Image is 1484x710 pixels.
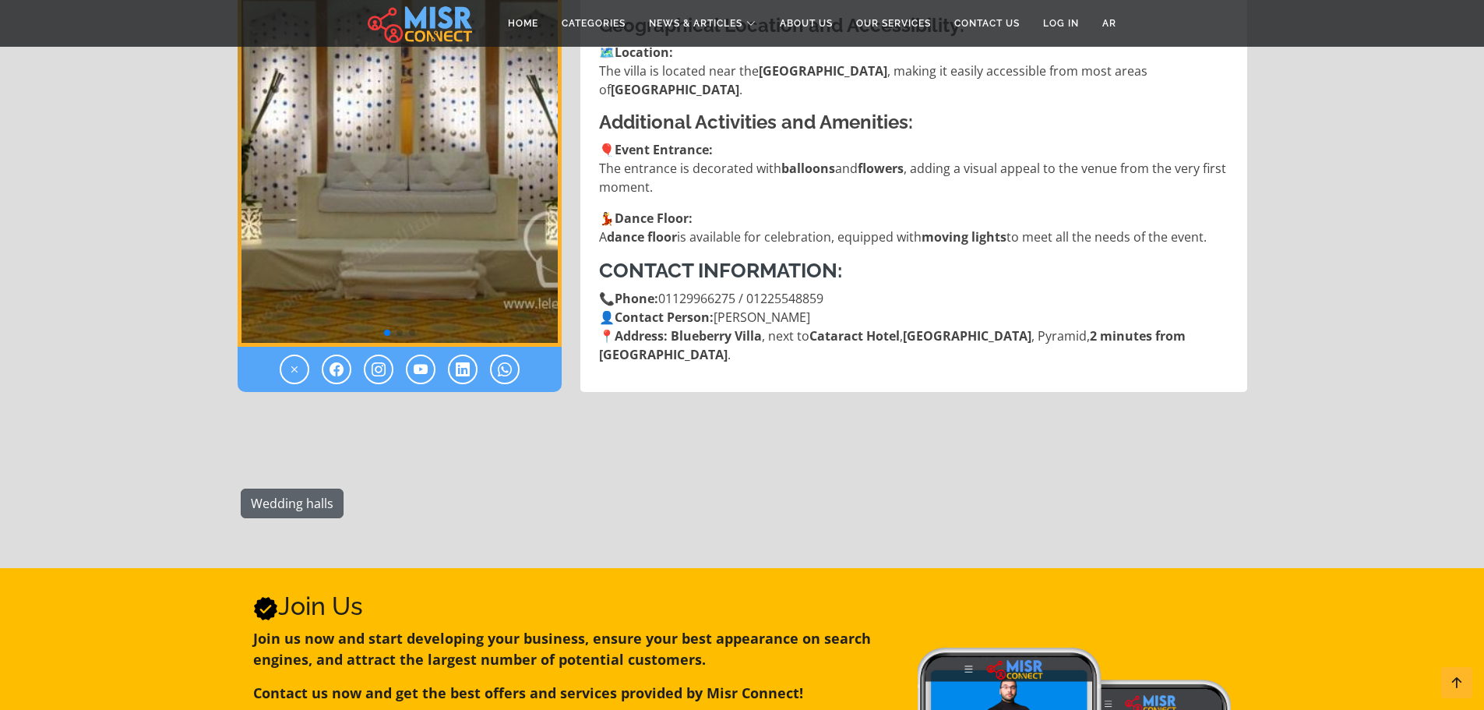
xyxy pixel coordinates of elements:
[253,592,899,621] h2: Join Us
[599,140,1232,196] p: 🎈 The entrance is decorated with and , adding a visual appeal to the venue from the very first mo...
[599,43,1232,99] p: 🗺️ The villa is located near the , making it easily accessible from most areas of .
[253,628,899,670] p: Join us now and start developing your business, ensure your best appearance on search engines, an...
[671,327,762,344] strong: Blueberry Villa
[615,290,658,307] strong: Phone:
[615,327,668,344] strong: Address:
[496,9,550,38] a: Home
[409,330,415,336] span: Go to slide 3
[599,209,1232,246] p: 💃 A is available for celebration, equipped with to meet all the needs of the event.
[649,16,742,30] span: News & Articles
[397,330,403,336] span: Go to slide 2
[253,596,278,621] svg: Verified account
[384,330,390,336] span: Go to slide 1
[858,160,904,177] strong: flowers
[922,228,1006,245] strong: moving lights
[781,160,835,177] strong: balloons
[550,9,637,38] a: Categories
[615,44,673,61] strong: Location:
[637,9,768,38] a: News & Articles
[253,683,899,704] p: Contact us now and get the best offers and services provided by Misr Connect!
[809,327,900,344] strong: Cataract Hotel
[611,81,739,98] strong: [GEOGRAPHIC_DATA]
[943,9,1031,38] a: Contact Us
[599,111,913,133] strong: Additional Activities and Amenities:
[768,9,844,38] a: About Us
[615,309,714,326] strong: Contact Person:
[1091,9,1128,38] a: AR
[759,62,887,79] strong: [GEOGRAPHIC_DATA]
[607,228,677,245] strong: dance floor
[903,327,1031,344] strong: [GEOGRAPHIC_DATA]
[368,4,472,43] img: main.misr_connect
[844,9,943,38] a: Our Services
[241,489,344,518] a: Wedding halls
[599,289,1232,364] p: 📞 01129966275 / 01225548859 👤 [PERSON_NAME] 📍 , next to , , Pyramid, .
[1031,9,1091,38] a: Log in
[599,327,1186,363] strong: 2 minutes from [GEOGRAPHIC_DATA]
[615,210,693,227] strong: Dance Floor:
[615,141,713,158] strong: Event Entrance:
[599,259,842,282] strong: Contact Information:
